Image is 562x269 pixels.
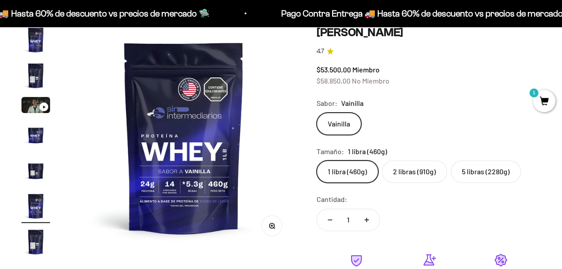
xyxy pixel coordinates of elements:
legend: Tamaño: [317,146,344,157]
img: Proteína Whey - Vainilla [21,227,50,256]
button: Ir al artículo 1 [21,25,50,57]
label: Cantidad: [317,193,347,205]
span: Miembro [352,65,380,74]
span: Vainilla [341,97,363,109]
button: Ir al artículo 7 [21,227,50,259]
span: 4.7 [317,46,324,56]
img: Proteína Whey - Vainilla [21,25,50,54]
span: $53.500,00 [317,65,351,74]
img: Proteína Whey - Vainilla [21,61,50,90]
span: 1 libra (460g) [348,146,387,157]
legend: Sabor: [317,97,338,109]
h1: [PERSON_NAME] [317,25,541,39]
button: Reducir cantidad [317,209,343,231]
button: Ir al artículo 4 [21,120,50,151]
a: 1 [533,97,555,107]
button: Ir al artículo 5 [21,156,50,187]
a: 4.74.7 de 5.0 estrellas [317,46,541,56]
button: Ir al artículo 2 [21,61,50,92]
mark: 1 [528,88,539,98]
img: Proteína Whey - Vainilla [21,120,50,149]
img: Proteína Whey - Vainilla [72,25,296,249]
button: Ir al artículo 3 [21,97,50,116]
img: Proteína Whey - Vainilla [21,192,50,220]
img: Proteína Whey - Vainilla [21,156,50,185]
span: $58.850,00 [317,76,351,85]
button: Aumentar cantidad [354,209,380,231]
span: No Miembro [352,76,389,85]
button: Ir al artículo 6 [21,192,50,223]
